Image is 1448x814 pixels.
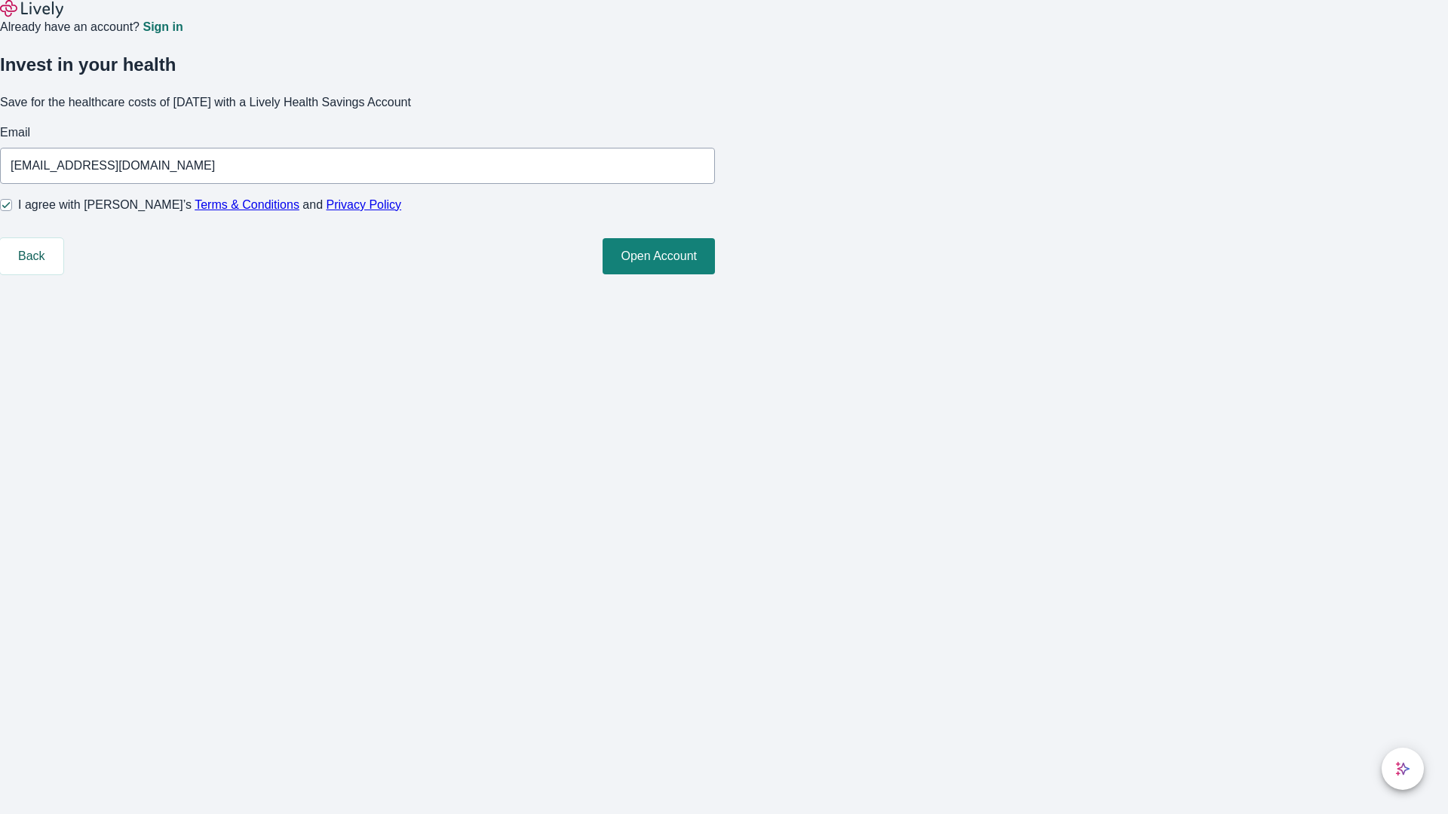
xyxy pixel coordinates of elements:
button: Open Account [603,238,715,274]
a: Privacy Policy [327,198,402,211]
svg: Lively AI Assistant [1395,761,1410,776]
a: Sign in [143,21,183,33]
button: chat [1382,748,1424,790]
span: I agree with [PERSON_NAME]’s and [18,196,401,214]
a: Terms & Conditions [195,198,299,211]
